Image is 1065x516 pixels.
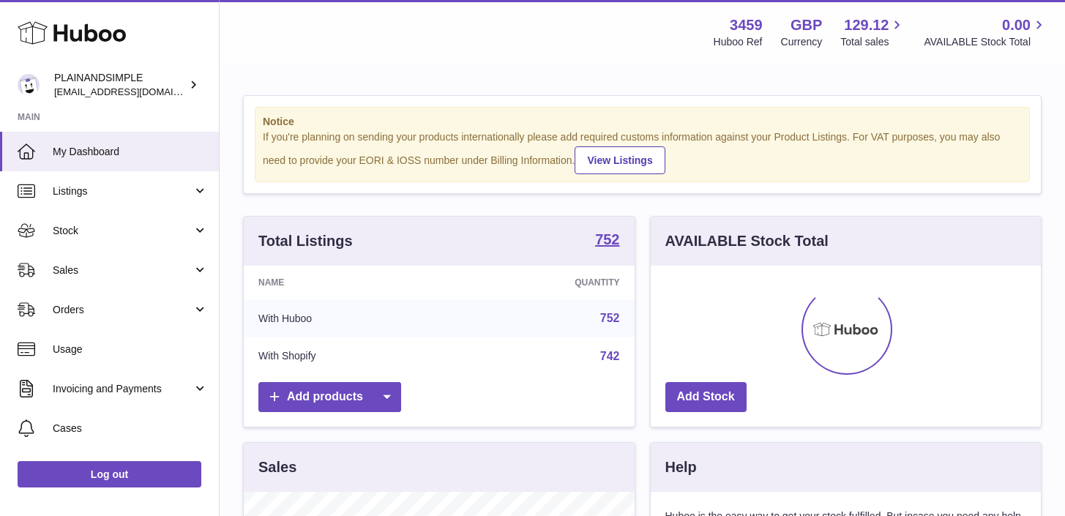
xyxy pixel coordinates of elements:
span: 129.12 [844,15,889,35]
th: Name [244,266,455,299]
a: 742 [600,350,620,362]
span: Invoicing and Payments [53,382,193,396]
div: Huboo Ref [714,35,763,49]
strong: 752 [595,232,619,247]
a: 129.12 Total sales [840,15,905,49]
a: Log out [18,461,201,487]
a: 752 [600,312,620,324]
a: Add Stock [665,382,747,412]
a: View Listings [575,146,665,174]
th: Quantity [455,266,635,299]
td: With Shopify [244,337,455,375]
span: Sales [53,263,193,277]
h3: AVAILABLE Stock Total [665,231,829,251]
div: If you're planning on sending your products internationally please add required customs informati... [263,130,1022,174]
h3: Help [665,457,697,477]
a: 752 [595,232,619,250]
span: Listings [53,184,193,198]
span: Usage [53,343,208,356]
strong: GBP [791,15,822,35]
span: Cases [53,422,208,435]
span: [EMAIL_ADDRESS][DOMAIN_NAME] [54,86,215,97]
div: PLAINANDSIMPLE [54,71,186,99]
h3: Sales [258,457,296,477]
td: With Huboo [244,299,455,337]
span: My Dashboard [53,145,208,159]
strong: 3459 [730,15,763,35]
div: Currency [781,35,823,49]
span: AVAILABLE Stock Total [924,35,1047,49]
h3: Total Listings [258,231,353,251]
span: Total sales [840,35,905,49]
span: 0.00 [1002,15,1031,35]
a: Add products [258,382,401,412]
img: duco@plainandsimple.com [18,74,40,96]
span: Orders [53,303,193,317]
a: 0.00 AVAILABLE Stock Total [924,15,1047,49]
span: Stock [53,224,193,238]
strong: Notice [263,115,1022,129]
